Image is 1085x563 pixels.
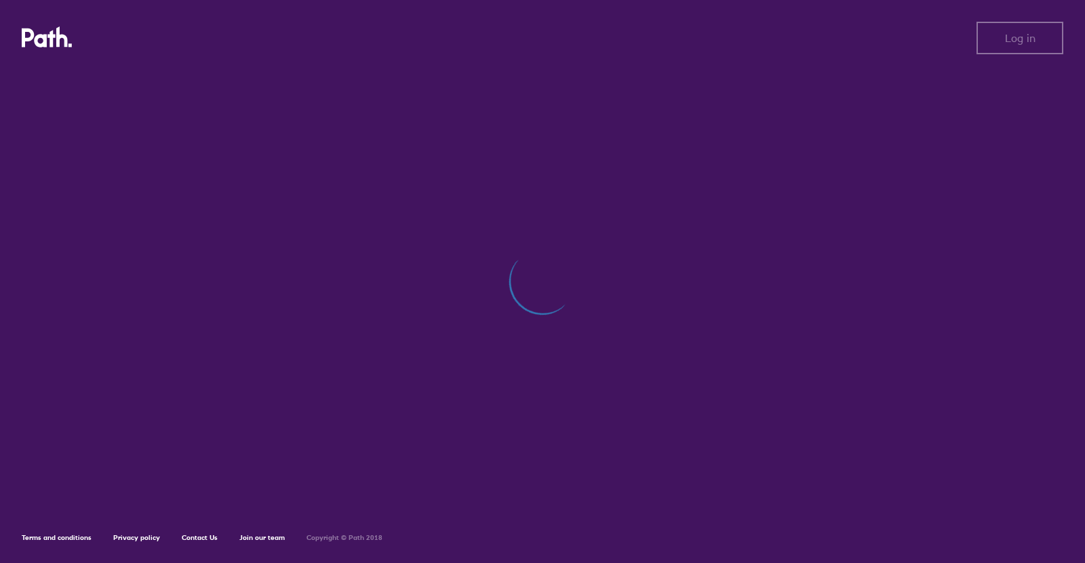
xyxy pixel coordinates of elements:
[182,533,218,542] a: Contact Us
[976,22,1063,54] button: Log in
[307,534,382,542] h6: Copyright © Path 2018
[22,533,92,542] a: Terms and conditions
[239,533,285,542] a: Join our team
[1005,32,1035,44] span: Log in
[113,533,160,542] a: Privacy policy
